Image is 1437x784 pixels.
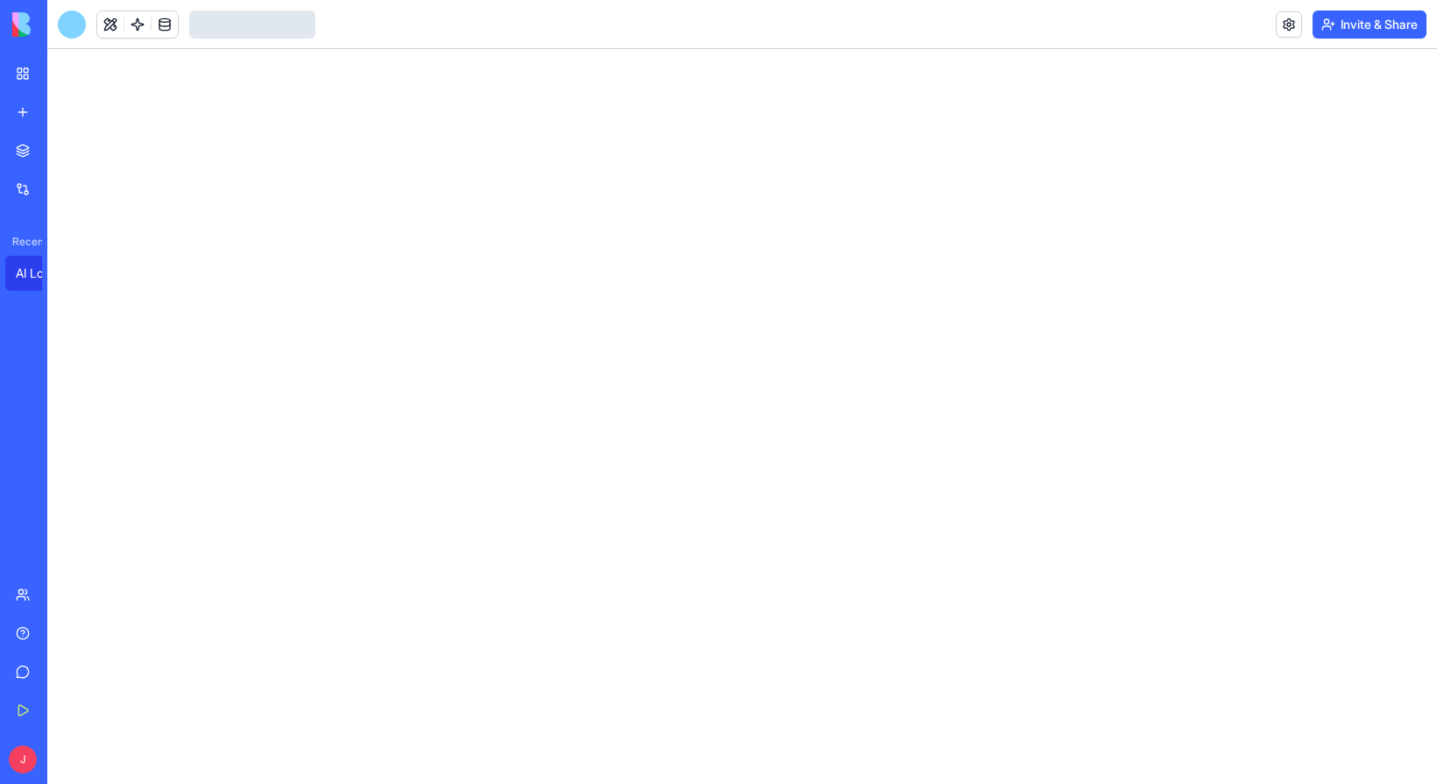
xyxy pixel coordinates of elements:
[12,12,121,37] img: logo
[5,256,75,291] a: AI Logo Generator
[5,235,42,249] span: Recent
[16,265,65,282] div: AI Logo Generator
[9,745,37,773] span: J
[1313,11,1426,39] button: Invite & Share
